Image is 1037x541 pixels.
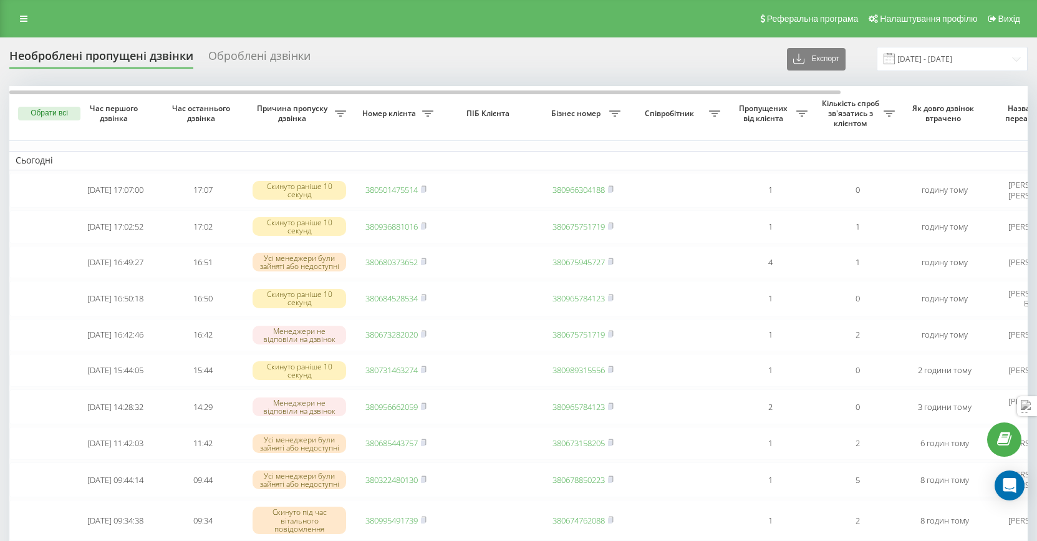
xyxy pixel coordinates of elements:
[365,401,418,412] a: 380956662059
[552,256,605,268] a: 380675945727
[814,389,901,424] td: 0
[159,427,246,460] td: 11:42
[159,210,246,243] td: 17:02
[814,210,901,243] td: 1
[726,389,814,424] td: 2
[159,389,246,424] td: 14:29
[253,434,346,453] div: Усі менеджери були зайняті або недоступні
[253,397,346,416] div: Менеджери не відповіли на дзвінок
[901,427,988,460] td: 6 годин тому
[880,14,977,24] span: Налаштування профілю
[159,462,246,497] td: 09:44
[726,354,814,387] td: 1
[901,389,988,424] td: 3 години тому
[159,281,246,316] td: 16:50
[365,474,418,485] a: 380322480130
[365,364,418,376] a: 380731463274
[552,221,605,232] a: 380675751719
[253,217,346,236] div: Скинуто раніше 10 секунд
[814,427,901,460] td: 2
[253,104,335,123] span: Причина пропуску дзвінка
[901,173,988,208] td: годину тому
[365,221,418,232] a: 380936881016
[726,500,814,541] td: 1
[159,500,246,541] td: 09:34
[72,427,159,460] td: [DATE] 11:42:03
[814,462,901,497] td: 5
[901,462,988,497] td: 8 годин тому
[733,104,796,123] span: Пропущених від клієнта
[552,364,605,376] a: 380989315556
[787,48,846,71] button: Експорт
[253,470,346,489] div: Усі менеджери були зайняті або недоступні
[901,354,988,387] td: 2 години тому
[911,104,978,123] span: Як довго дзвінок втрачено
[450,109,529,119] span: ПІБ Клієнта
[901,281,988,316] td: годину тому
[9,49,193,69] div: Необроблені пропущені дзвінки
[365,293,418,304] a: 380684528534
[82,104,149,123] span: Час першого дзвінка
[253,326,346,344] div: Менеджери не відповіли на дзвінок
[767,14,859,24] span: Реферальна програма
[159,173,246,208] td: 17:07
[169,104,236,123] span: Час останнього дзвінка
[726,462,814,497] td: 1
[552,184,605,195] a: 380966304188
[365,437,418,449] a: 380685443757
[552,401,605,412] a: 380965784123
[552,329,605,340] a: 380675751719
[901,246,988,279] td: годину тому
[814,354,901,387] td: 0
[365,256,418,268] a: 380680373652
[208,49,311,69] div: Оброблені дзвінки
[253,289,346,308] div: Скинуто раніше 10 секунд
[998,14,1020,24] span: Вихід
[814,173,901,208] td: 0
[814,319,901,352] td: 2
[995,470,1025,500] div: Open Intercom Messenger
[546,109,609,119] span: Бізнес номер
[159,319,246,352] td: 16:42
[814,281,901,316] td: 0
[72,462,159,497] td: [DATE] 09:44:14
[814,500,901,541] td: 2
[552,293,605,304] a: 380965784123
[820,99,884,128] span: Кількість спроб зв'язатись з клієнтом
[552,437,605,449] a: 380673158205
[365,329,418,340] a: 380673282020
[726,427,814,460] td: 1
[901,319,988,352] td: годину тому
[72,389,159,424] td: [DATE] 14:28:32
[365,184,418,195] a: 380501475514
[253,253,346,271] div: Усі менеджери були зайняті або недоступні
[552,515,605,526] a: 380674762088
[726,246,814,279] td: 4
[365,515,418,526] a: 380995491739
[726,210,814,243] td: 1
[72,246,159,279] td: [DATE] 16:49:27
[726,173,814,208] td: 1
[359,109,422,119] span: Номер клієнта
[253,361,346,380] div: Скинуто раніше 10 секунд
[633,109,709,119] span: Співробітник
[253,181,346,200] div: Скинуто раніше 10 секунд
[253,507,346,534] div: Скинуто під час вітального повідомлення
[72,281,159,316] td: [DATE] 16:50:18
[726,281,814,316] td: 1
[72,319,159,352] td: [DATE] 16:42:46
[901,500,988,541] td: 8 годин тому
[552,474,605,485] a: 380678850223
[726,319,814,352] td: 1
[901,210,988,243] td: годину тому
[814,246,901,279] td: 1
[72,173,159,208] td: [DATE] 17:07:00
[159,354,246,387] td: 15:44
[159,246,246,279] td: 16:51
[18,107,80,120] button: Обрати всі
[72,210,159,243] td: [DATE] 17:02:52
[72,500,159,541] td: [DATE] 09:34:38
[72,354,159,387] td: [DATE] 15:44:05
